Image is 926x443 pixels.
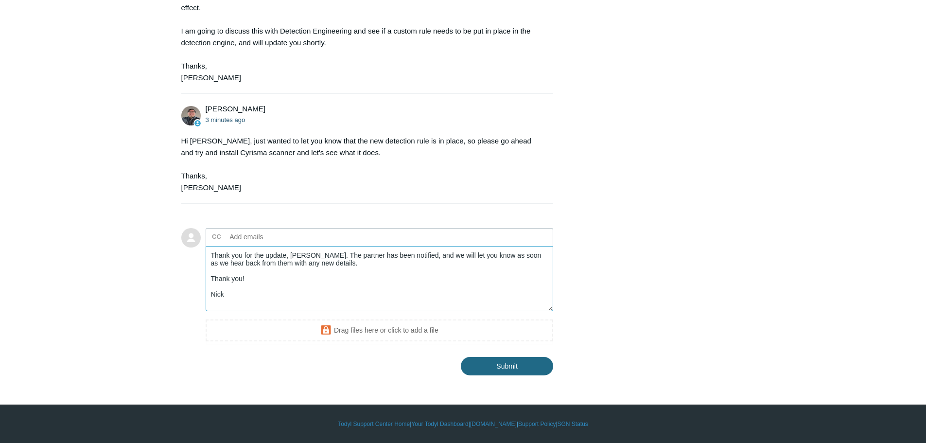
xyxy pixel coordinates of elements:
[206,105,265,113] span: Matt Robinson
[181,420,745,428] div: | | | |
[558,420,588,428] a: SGN Status
[212,230,221,244] label: CC
[338,420,410,428] a: Todyl Support Center Home
[206,116,245,124] time: 08/11/2025, 08:33
[226,230,331,244] input: Add emails
[461,357,553,375] input: Submit
[518,420,556,428] a: Support Policy
[470,420,517,428] a: [DOMAIN_NAME]
[411,420,468,428] a: Your Todyl Dashboard
[181,135,544,194] div: Hi [PERSON_NAME], just wanted to let you know that the new detection rule is in place, so please ...
[206,246,554,312] textarea: Add your reply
